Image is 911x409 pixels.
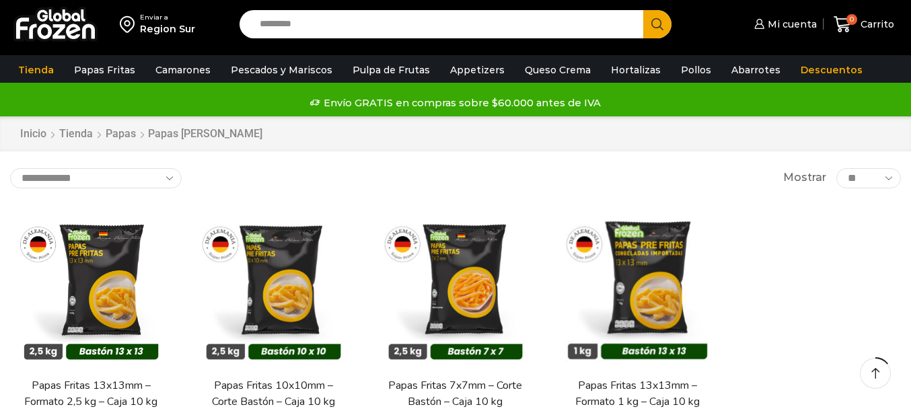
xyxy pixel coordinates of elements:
[518,57,597,83] a: Queso Crema
[751,11,817,38] a: Mi cuenta
[18,378,164,409] a: Papas Fritas 13x13mm – Formato 2,5 kg – Caja 10 kg
[148,127,262,140] h1: Papas [PERSON_NAME]
[140,22,195,36] div: Region Sur
[20,126,47,142] a: Inicio
[674,57,718,83] a: Pollos
[59,126,94,142] a: Tienda
[830,9,898,40] a: 0 Carrito
[149,57,217,83] a: Camarones
[846,14,857,25] span: 0
[201,378,347,409] a: Papas Fritas 10x10mm – Corte Bastón – Caja 10 kg
[564,378,710,409] a: Papas Fritas 13x13mm – Formato 1 kg – Caja 10 kg
[725,57,787,83] a: Abarrotes
[857,17,894,31] span: Carrito
[443,57,511,83] a: Appetizers
[140,13,195,22] div: Enviar a
[764,17,817,31] span: Mi cuenta
[20,126,262,142] nav: Breadcrumb
[643,10,671,38] button: Search button
[346,57,437,83] a: Pulpa de Frutas
[120,13,140,36] img: address-field-icon.svg
[10,168,182,188] select: Pedido de la tienda
[794,57,869,83] a: Descuentos
[383,378,529,409] a: Papas Fritas 7x7mm – Corte Bastón – Caja 10 kg
[783,170,826,186] span: Mostrar
[67,57,142,83] a: Papas Fritas
[604,57,667,83] a: Hortalizas
[105,126,137,142] a: Papas
[224,57,339,83] a: Pescados y Mariscos
[11,57,61,83] a: Tienda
